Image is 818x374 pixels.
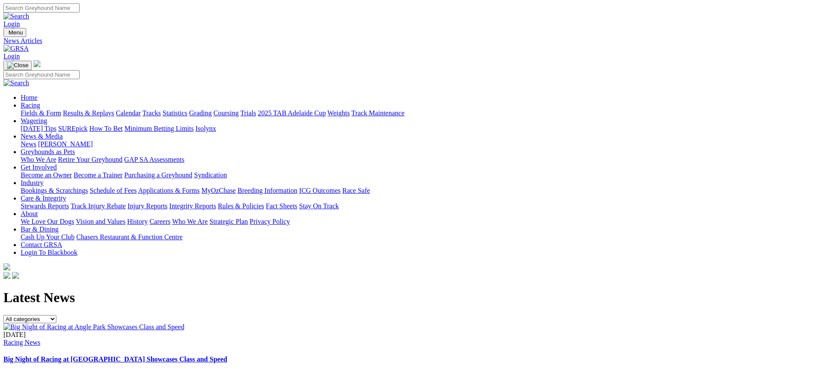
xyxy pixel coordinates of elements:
[327,109,350,117] a: Weights
[21,125,815,133] div: Wagering
[21,179,43,186] a: Industry
[250,218,290,225] a: Privacy Policy
[21,233,74,241] a: Cash Up Your Club
[21,187,88,194] a: Bookings & Scratchings
[238,187,297,194] a: Breeding Information
[195,125,216,132] a: Isolynx
[124,125,194,132] a: Minimum Betting Limits
[74,171,123,179] a: Become a Trainer
[21,241,62,248] a: Contact GRSA
[21,202,815,210] div: Care & Integrity
[116,109,141,117] a: Calendar
[299,202,339,210] a: Stay On Track
[7,62,28,69] img: Close
[3,79,29,87] img: Search
[266,202,297,210] a: Fact Sheets
[3,290,815,306] h1: Latest News
[71,202,126,210] a: Track Injury Rebate
[3,272,10,279] img: facebook.svg
[3,323,184,331] img: Big Night of Racing at Angle Park Showcases Class and Speed
[240,109,256,117] a: Trials
[124,171,192,179] a: Purchasing a Greyhound
[90,125,123,132] a: How To Bet
[21,164,57,171] a: Get Involved
[342,187,370,194] a: Race Safe
[21,202,69,210] a: Stewards Reports
[3,3,80,12] input: Search
[21,140,815,148] div: News & Media
[90,187,136,194] a: Schedule of Fees
[3,355,227,363] a: Big Night of Racing at [GEOGRAPHIC_DATA] Showcases Class and Speed
[3,12,29,20] img: Search
[12,272,19,279] img: twitter.svg
[58,156,123,163] a: Retire Your Greyhound
[34,60,40,67] img: logo-grsa-white.png
[21,187,815,195] div: Industry
[201,187,236,194] a: MyOzChase
[189,109,212,117] a: Grading
[3,61,32,70] button: Toggle navigation
[142,109,161,117] a: Tracks
[163,109,188,117] a: Statistics
[21,218,74,225] a: We Love Our Dogs
[38,140,93,148] a: [PERSON_NAME]
[21,249,77,256] a: Login To Blackbook
[194,171,227,179] a: Syndication
[127,218,148,225] a: History
[58,125,87,132] a: SUREpick
[21,109,815,117] div: Racing
[258,109,326,117] a: 2025 TAB Adelaide Cup
[21,156,815,164] div: Greyhounds as Pets
[21,125,56,132] a: [DATE] Tips
[21,210,38,217] a: About
[21,156,56,163] a: Who We Are
[352,109,404,117] a: Track Maintenance
[169,202,216,210] a: Integrity Reports
[3,37,815,45] a: News Articles
[124,156,185,163] a: GAP SA Assessments
[21,109,61,117] a: Fields & Form
[21,94,37,101] a: Home
[149,218,170,225] a: Careers
[138,187,200,194] a: Applications & Forms
[3,20,20,28] a: Login
[3,331,26,338] span: [DATE]
[76,233,182,241] a: Chasers Restaurant & Function Centre
[21,140,36,148] a: News
[21,117,47,124] a: Wagering
[76,218,125,225] a: Vision and Values
[21,148,75,155] a: Greyhounds as Pets
[21,133,63,140] a: News & Media
[21,102,40,109] a: Racing
[21,233,815,241] div: Bar & Dining
[213,109,239,117] a: Coursing
[3,339,40,346] a: Racing News
[21,195,66,202] a: Care & Integrity
[21,171,72,179] a: Become an Owner
[21,218,815,226] div: About
[9,29,23,36] span: Menu
[21,226,59,233] a: Bar & Dining
[127,202,167,210] a: Injury Reports
[218,202,264,210] a: Rules & Policies
[172,218,208,225] a: Who We Are
[3,28,26,37] button: Toggle navigation
[299,187,340,194] a: ICG Outcomes
[3,45,29,53] img: GRSA
[63,109,114,117] a: Results & Replays
[3,53,20,60] a: Login
[21,171,815,179] div: Get Involved
[210,218,248,225] a: Strategic Plan
[3,70,80,79] input: Search
[3,263,10,270] img: logo-grsa-white.png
